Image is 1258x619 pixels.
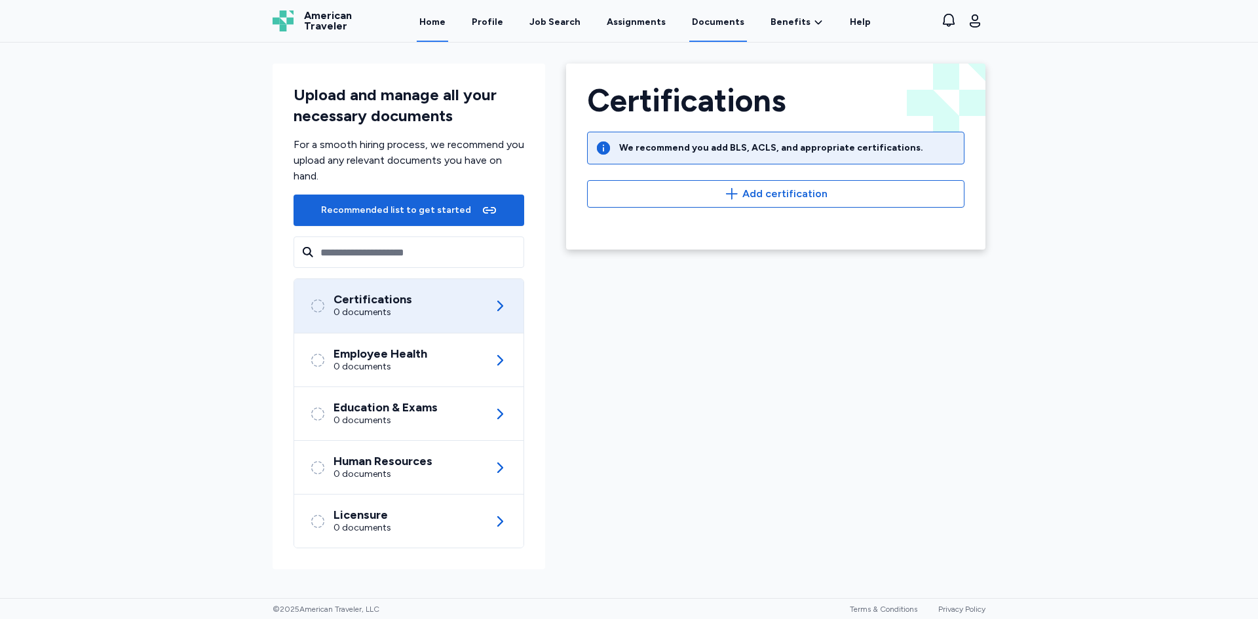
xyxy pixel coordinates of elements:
div: Certifications [334,293,412,306]
div: 0 documents [334,414,438,427]
div: Recommended list to get started [321,204,471,217]
div: Human Resources [334,455,432,468]
span: Add certification [742,186,828,202]
a: Privacy Policy [938,605,985,614]
span: © 2025 American Traveler, LLC [273,604,379,614]
span: American Traveler [304,10,352,31]
div: We recommend you add BLS, ACLS, and appropriate certifications. [619,141,923,155]
button: Add certification [587,180,964,208]
div: 0 documents [334,306,412,319]
a: Terms & Conditions [850,605,917,614]
div: Certifications [587,84,964,116]
div: Job Search [529,16,581,29]
img: Logo [273,10,294,31]
div: Upload and manage all your necessary documents [294,84,524,126]
a: Benefits [771,16,824,29]
div: For a smooth hiring process, we recommend you upload any relevant documents you have on hand. [294,137,524,184]
span: Benefits [771,16,810,29]
div: Education & Exams [334,401,438,414]
div: Employee Health [334,347,427,360]
div: Licensure [334,508,391,521]
div: 0 documents [334,468,432,481]
div: 0 documents [334,521,391,535]
a: Documents [689,1,747,42]
a: Home [417,1,448,42]
div: 0 documents [334,360,427,373]
button: Recommended list to get started [294,195,524,226]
